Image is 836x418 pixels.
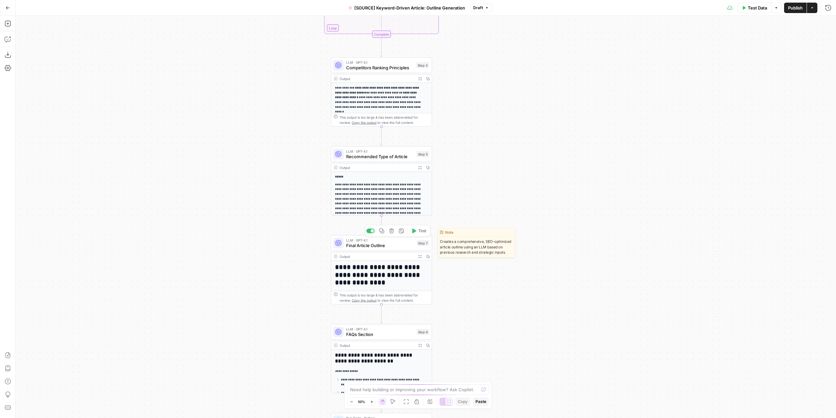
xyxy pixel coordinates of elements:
span: Test [418,228,426,234]
div: Complete [372,31,391,38]
g: Edge from step_7 to step_9 [380,304,382,324]
span: FAQs Section [346,331,414,338]
span: 50% [358,399,365,404]
button: Test [409,227,429,235]
span: LLM · GPT-4.1 [346,60,414,65]
div: Step 4 [416,62,429,68]
span: Copy [458,399,468,405]
span: Draft [473,5,483,11]
g: Edge from step_9 to step_14 [380,393,382,412]
button: Paste [473,397,489,406]
span: Final Article Outline [346,242,414,249]
div: Output [340,165,414,170]
div: This output is too large & has been abbreviated for review. to view the full content. [340,293,429,303]
span: Copy the output [352,121,377,125]
button: [SOURCE] Keyword-Driven Article: Outline Generation [345,3,469,13]
div: This output is too large & has been abbreviated for review. to view the full content. [340,115,429,125]
div: Complete [331,31,432,38]
span: Paste [475,399,486,405]
button: Publish [784,3,807,13]
div: Output [340,343,414,348]
div: Output [340,76,414,81]
span: Publish [788,5,803,11]
span: LLM · GPT-4.1 [346,326,414,332]
span: [SOURCE] Keyword-Driven Article: Outline Generation [354,5,465,11]
span: LLM · GPT-4.1 [346,238,414,243]
span: Copy the output [352,298,377,302]
g: Edge from step_2-iteration-end to step_4 [380,38,382,57]
g: Edge from step_4 to step_5 [380,126,382,146]
span: Competitors Ranking Principles [346,64,414,71]
div: Step 5 [417,151,429,157]
button: Test Data [738,3,771,13]
span: Creates a comprehensive, SEO-optimized article outline using an LLM based on previous research an... [438,237,515,258]
div: Note [438,228,515,237]
span: LLM · GPT-4.1 [346,149,414,154]
div: Output [340,254,414,259]
span: Test Data [748,5,767,11]
div: Step 7 [417,240,429,246]
button: Copy [455,397,470,406]
span: Recommended Type of Article [346,153,414,160]
div: Step 9 [417,329,429,335]
button: Draft [470,4,492,12]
